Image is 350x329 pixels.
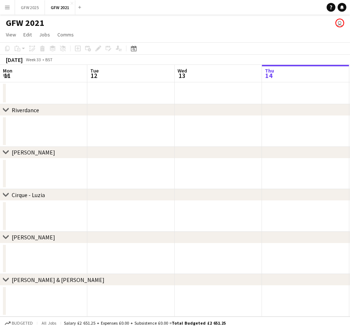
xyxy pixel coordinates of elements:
[3,30,19,39] a: View
[6,56,23,63] div: [DATE]
[12,191,45,199] div: Cirque - Luzia
[12,106,39,114] div: Riverdance
[3,67,12,74] span: Mon
[176,71,187,80] span: 13
[12,234,55,241] div: [PERSON_NAME]
[4,319,34,327] button: Budgeted
[24,57,42,62] span: Week 33
[40,320,58,326] span: All jobs
[45,57,53,62] div: BST
[12,149,55,156] div: [PERSON_NAME]
[6,31,16,38] span: View
[36,30,53,39] a: Jobs
[15,0,45,15] button: GFW 2025
[6,17,44,28] h1: GFW 2021
[335,19,344,27] app-user-avatar: Mike Bolton
[2,71,12,80] span: 11
[57,31,74,38] span: Comms
[20,30,35,39] a: Edit
[12,321,33,326] span: Budgeted
[89,71,99,80] span: 12
[45,0,75,15] button: GFW 2021
[265,67,274,74] span: Thu
[12,276,104,283] div: [PERSON_NAME] & [PERSON_NAME]
[178,67,187,74] span: Wed
[54,30,77,39] a: Comms
[264,71,274,80] span: 14
[64,320,226,326] div: Salary £2 651.25 + Expenses £0.00 + Subsistence £0.00 =
[172,320,226,326] span: Total Budgeted £2 651.25
[23,31,32,38] span: Edit
[90,67,99,74] span: Tue
[39,31,50,38] span: Jobs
